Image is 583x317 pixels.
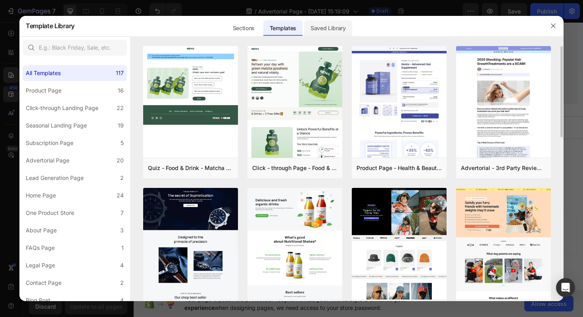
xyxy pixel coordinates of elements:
div: 19 [118,121,124,130]
div: Advertorial Page [26,156,69,165]
span: Add section [219,200,257,208]
div: Choose templates [153,217,201,226]
h2: Template Library [26,15,75,36]
div: 4 [120,296,124,305]
div: 20 [117,156,124,165]
div: Click-through Landing Page [26,103,98,113]
div: Saved Library [304,20,352,36]
div: Legal Page [26,261,55,270]
span: then drag & drop elements [267,227,326,234]
div: One Product Store [26,208,74,218]
div: 2 [120,278,124,288]
div: Sections [226,20,261,36]
span: from URL or image [214,227,256,234]
div: About Page [26,226,57,235]
div: 22 [117,103,124,113]
div: 3 [120,226,124,235]
div: Generate layout [215,217,257,226]
p: Copyright © 2023 Gemadvertorial. All Rights Reserved. [7,157,231,168]
div: Home Page [26,191,56,200]
div: Blog Post [26,296,50,305]
div: 24 [117,191,124,200]
div: FAQs Page [26,243,55,253]
div: Subscription Page [26,138,73,148]
div: 4 [120,261,124,270]
div: Templates [263,20,303,36]
div: All Templates [26,68,61,78]
div: Advertorial - 3rd Party Review - The Before Image - Hair Supplement [461,163,546,173]
div: Open Intercom Messenger [556,278,575,297]
img: quiz-1.png [143,46,238,125]
div: 1 [121,243,124,253]
div: Product Page [26,86,61,95]
div: 5 [121,138,124,148]
div: Click - through Page - Food & Drink - Matcha Glow Shot [252,163,338,173]
div: 7 [121,208,124,218]
span: inspired by CRO experts [149,227,203,234]
div: Quiz - Food & Drink - Matcha Glow Shot [148,163,233,173]
div: Product Page - Health & Beauty - Hair Supplement [357,163,442,173]
div: Seasonal Landing Page [26,121,87,130]
div: Privacy policy [413,156,452,168]
button: Terms of service [324,156,379,168]
div: Refund policy [254,156,292,168]
div: 2 [120,173,124,183]
div: Drop element here [222,109,264,116]
button: Refund policy [244,156,292,168]
div: Lead Generation Page [26,173,84,183]
div: Terms of service [333,156,379,168]
div: Contact Page [26,278,61,288]
input: E.g.: Black Friday, Sale, etc. [23,40,127,56]
button: Privacy policy [403,156,452,168]
div: Add blank section [273,217,321,226]
div: 117 [116,68,124,78]
div: 16 [118,86,124,95]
